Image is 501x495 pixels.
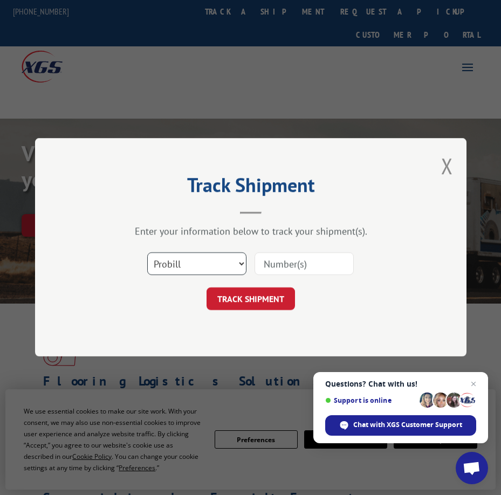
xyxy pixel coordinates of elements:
[325,380,476,388] span: Questions? Chat with us!
[456,452,488,484] div: Open chat
[207,288,295,311] button: TRACK SHIPMENT
[441,152,453,180] button: Close modal
[325,396,416,404] span: Support is online
[255,253,354,276] input: Number(s)
[89,177,413,198] h2: Track Shipment
[325,415,476,436] div: Chat with XGS Customer Support
[467,377,480,390] span: Close chat
[353,420,462,430] span: Chat with XGS Customer Support
[89,225,413,238] div: Enter your information below to track your shipment(s).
